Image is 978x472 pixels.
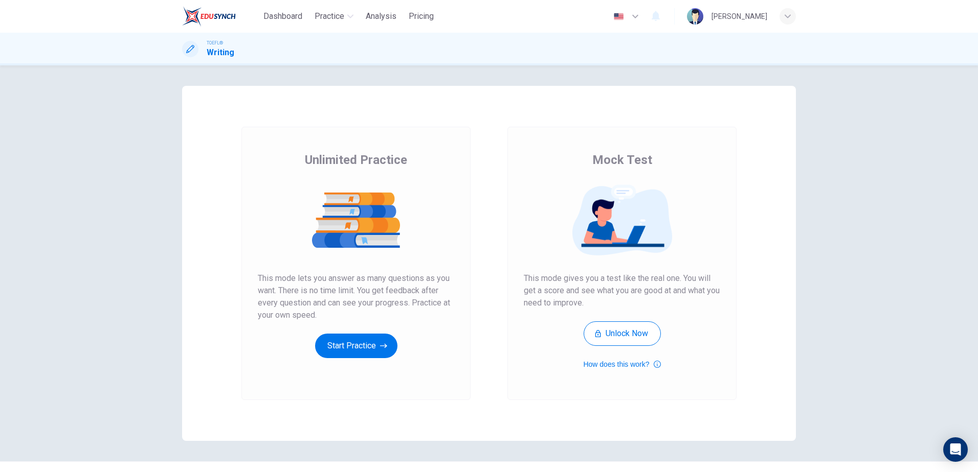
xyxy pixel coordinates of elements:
span: Pricing [409,10,434,22]
h1: Writing [207,46,234,59]
button: How does this work? [583,358,660,370]
button: Analysis [362,7,401,26]
button: Pricing [405,7,438,26]
img: en [612,13,625,20]
div: Open Intercom Messenger [943,437,968,462]
div: [PERSON_NAME] [712,10,767,22]
span: Dashboard [263,10,302,22]
img: EduSynch logo [182,6,236,27]
span: Mock Test [592,152,652,168]
button: Dashboard [259,7,306,26]
button: Unlock Now [584,321,661,346]
span: This mode gives you a test like the real one. You will get a score and see what you are good at a... [524,272,720,309]
span: This mode lets you answer as many questions as you want. There is no time limit. You get feedback... [258,272,454,321]
span: TOEFL® [207,39,223,46]
a: EduSynch logo [182,6,259,27]
span: Practice [315,10,344,22]
button: Start Practice [315,334,397,358]
span: Analysis [366,10,396,22]
span: Unlimited Practice [305,152,407,168]
img: Profile picture [687,8,703,25]
button: Practice [310,7,358,26]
